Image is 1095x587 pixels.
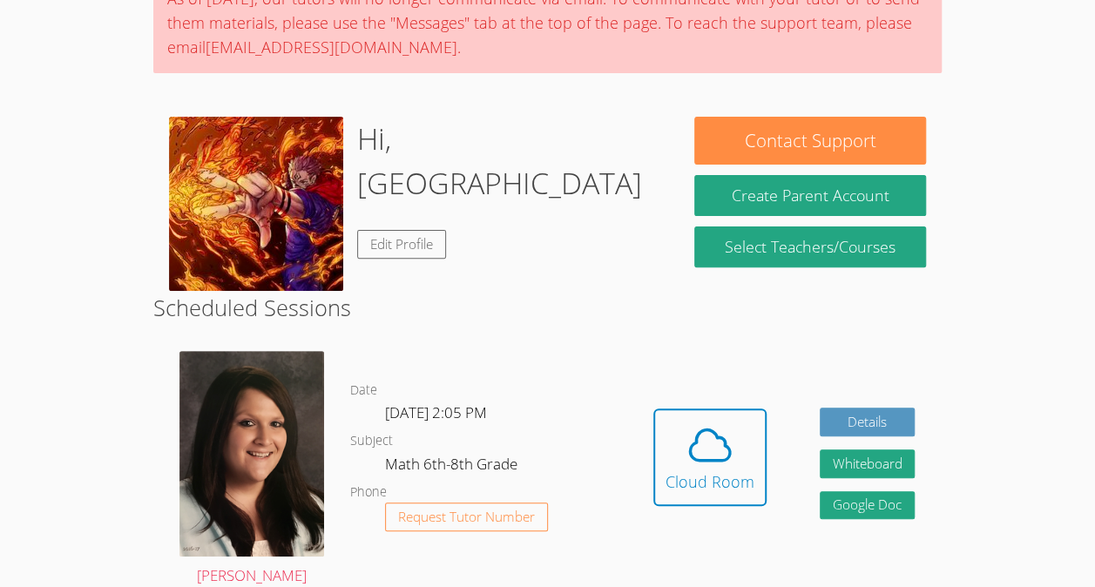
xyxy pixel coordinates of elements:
span: Request Tutor Number [398,510,535,523]
img: 9179058-__itadori_yuuji_and_ryoumen_sukuna_jujutsu_kaisen_drawn_by_satomaru31000__629f95aa5e7985d... [169,117,343,291]
dt: Phone [350,482,387,503]
dd: Math 6th-8th Grade [385,452,521,482]
a: Details [820,408,916,436]
a: Select Teachers/Courses [694,226,925,267]
button: Whiteboard [820,449,916,478]
div: Cloud Room [666,469,754,494]
img: avatar.png [179,351,324,556]
h1: Hi, [GEOGRAPHIC_DATA] [357,117,663,206]
button: Contact Support [694,117,925,165]
button: Cloud Room [653,408,767,506]
h2: Scheduled Sessions [153,291,942,324]
button: Create Parent Account [694,175,925,216]
dt: Date [350,380,377,401]
a: Edit Profile [357,230,446,259]
span: [DATE] 2:05 PM [385,402,487,422]
dt: Subject [350,430,393,452]
a: Google Doc [820,491,916,520]
button: Request Tutor Number [385,503,548,531]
